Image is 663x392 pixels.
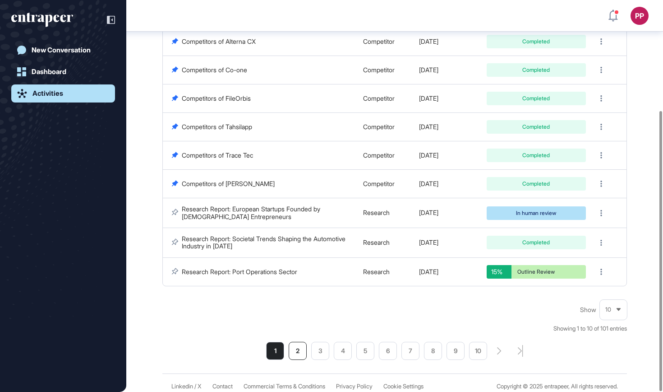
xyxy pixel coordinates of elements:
[182,205,322,220] a: Research Report: European Startups Founded by [DEMOGRAPHIC_DATA] Entrepreneurs
[363,238,390,246] span: Research
[497,347,502,355] a: search-pagination-next-button
[419,151,438,159] span: [DATE]
[32,89,63,98] div: Activities
[182,94,251,102] a: Competitors of FileOrbis
[447,342,465,360] a: 9
[419,94,438,102] span: [DATE]
[363,123,395,131] span: Competitor
[363,151,395,159] span: Competitor
[336,383,373,390] a: Privacy Policy
[182,66,247,74] a: Competitors of Co-one
[580,306,596,313] span: Show
[487,265,511,279] div: 15%
[32,46,91,54] div: New Conversation
[493,153,579,158] div: Completed
[363,180,395,187] span: Competitor
[469,342,487,360] a: 10
[419,238,438,246] span: [DATE]
[419,180,438,187] span: [DATE]
[198,383,202,390] a: X
[383,383,424,390] a: Cookie Settings
[493,124,579,130] div: Completed
[356,342,374,360] a: 5
[518,345,523,357] a: search-pagination-last-page-button
[379,342,397,360] a: 6
[493,39,579,44] div: Completed
[363,268,390,275] span: Research
[266,342,284,360] a: 1
[553,324,627,333] div: Showing 1 to 10 of 101 entries
[363,209,390,216] span: Research
[182,37,256,45] a: Competitors of Alterna CX
[493,181,579,187] div: Completed
[194,383,196,390] span: /
[363,66,395,74] span: Competitor
[493,210,579,216] div: In human review
[493,67,579,73] div: Completed
[419,209,438,216] span: [DATE]
[493,269,579,275] div: Outline Review
[11,63,115,81] a: Dashboard
[334,342,352,360] a: 4
[493,240,579,245] div: Completed
[497,383,618,390] div: Copyright © 2025 entrapeer, All rights reserved.
[182,123,252,131] a: Competitors of Tahsilapp
[631,7,649,25] button: PP
[419,123,438,131] span: [DATE]
[311,342,329,360] a: 3
[605,306,611,313] span: 10
[182,180,275,187] a: Competitors of [PERSON_NAME]
[419,66,438,74] span: [DATE]
[401,342,419,360] a: 7
[32,68,66,76] div: Dashboard
[363,94,395,102] span: Competitor
[11,84,115,103] a: Activities
[11,13,73,27] div: entrapeer-logo
[419,268,438,275] span: [DATE]
[363,37,395,45] span: Competitor
[182,268,297,275] a: Research Report: Port Operations Sector
[212,383,233,390] span: Contact
[289,342,307,360] a: 2
[171,383,193,390] a: Linkedin
[419,37,438,45] span: [DATE]
[182,151,253,159] a: Competitors of Trace Tec
[424,342,442,360] a: 8
[182,235,347,250] a: Research Report: Societal Trends Shaping the Automotive Industry in [DATE]
[493,96,579,101] div: Completed
[244,383,325,390] a: Commercial Terms & Conditions
[11,41,115,59] a: New Conversation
